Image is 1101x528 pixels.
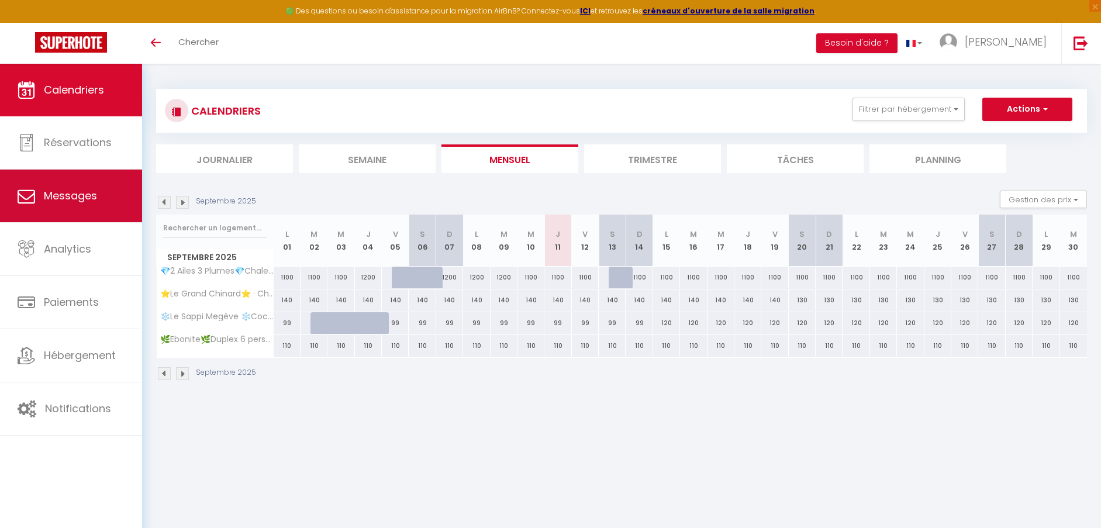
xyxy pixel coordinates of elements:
div: 99 [572,312,599,334]
div: 140 [572,289,599,311]
div: 110 [734,335,761,357]
div: 110 [978,335,1005,357]
th: 19 [761,215,788,267]
span: Calendriers [44,82,104,97]
img: Super Booking [35,32,107,53]
div: 130 [870,289,897,311]
div: 120 [843,312,869,334]
div: 1200 [436,267,463,288]
abbr: M [1070,229,1077,240]
abbr: J [366,229,371,240]
abbr: M [527,229,534,240]
span: 🌿Ebonite🌿Duplex 6 personnes - Chalet moderne & vue [GEOGRAPHIC_DATA] [158,335,275,344]
span: ❄️Le Sappi Megève ❄️Cocon montagnard aux portes de [GEOGRAPHIC_DATA] [158,312,275,321]
abbr: S [799,229,805,240]
div: 120 [734,312,761,334]
strong: ICI [580,6,591,16]
div: 140 [544,289,571,311]
div: 120 [680,312,707,334]
th: 11 [544,215,571,267]
input: Rechercher un logement... [163,218,267,239]
div: 110 [274,335,301,357]
div: 1100 [978,267,1005,288]
th: 01 [274,215,301,267]
abbr: V [772,229,778,240]
div: 120 [870,312,897,334]
div: 1200 [463,267,490,288]
div: 1100 [1006,267,1033,288]
th: 14 [626,215,653,267]
div: 120 [924,312,951,334]
div: 110 [491,335,517,357]
div: 1100 [626,267,653,288]
div: 1100 [544,267,571,288]
th: 21 [816,215,843,267]
div: 110 [951,335,978,357]
th: 10 [517,215,544,267]
div: 110 [1059,335,1087,357]
div: 110 [436,335,463,357]
div: 140 [653,289,680,311]
th: 12 [572,215,599,267]
div: 1100 [816,267,843,288]
div: 1100 [707,267,734,288]
span: Notifications [45,401,111,416]
span: Hébergement [44,348,116,363]
div: 120 [897,312,924,334]
div: 130 [789,289,816,311]
abbr: D [447,229,453,240]
div: 110 [707,335,734,357]
button: Actions [982,98,1072,121]
div: 140 [409,289,436,311]
li: Planning [869,144,1006,173]
div: 120 [951,312,978,334]
div: 99 [517,312,544,334]
span: Septembre 2025 [157,249,273,266]
abbr: J [936,229,940,240]
th: 07 [436,215,463,267]
div: 130 [1006,289,1033,311]
div: 110 [680,335,707,357]
abbr: L [855,229,858,240]
div: 120 [1059,312,1087,334]
div: 130 [924,289,951,311]
th: 15 [653,215,680,267]
div: 140 [382,289,409,311]
div: 120 [816,312,843,334]
div: 1100 [951,267,978,288]
li: Trimestre [584,144,721,173]
a: créneaux d'ouverture de la salle migration [643,6,814,16]
div: 99 [382,312,409,334]
div: 140 [491,289,517,311]
div: 1100 [897,267,924,288]
th: 02 [301,215,327,267]
div: 120 [1006,312,1033,334]
div: 130 [1059,289,1087,311]
th: 16 [680,215,707,267]
button: Ouvrir le widget de chat LiveChat [9,5,44,40]
div: 110 [355,335,382,357]
abbr: L [475,229,478,240]
abbr: L [285,229,289,240]
div: 110 [382,335,409,357]
abbr: J [745,229,750,240]
div: 120 [978,312,1005,334]
div: 1100 [924,267,951,288]
div: 110 [544,335,571,357]
div: 1100 [680,267,707,288]
div: 1100 [572,267,599,288]
div: 110 [870,335,897,357]
th: 06 [409,215,436,267]
span: ⭐Le Grand Chinard⭐ · Charmant et Cosy avec un Emplacement Idéal [158,289,275,298]
div: 110 [843,335,869,357]
th: 30 [1059,215,1087,267]
abbr: M [501,229,508,240]
div: 110 [924,335,951,357]
a: ... [PERSON_NAME] [931,23,1061,64]
abbr: L [1044,229,1048,240]
th: 18 [734,215,761,267]
span: Chercher [178,36,219,48]
th: 28 [1006,215,1033,267]
span: Analytics [44,241,91,256]
div: 1100 [517,267,544,288]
